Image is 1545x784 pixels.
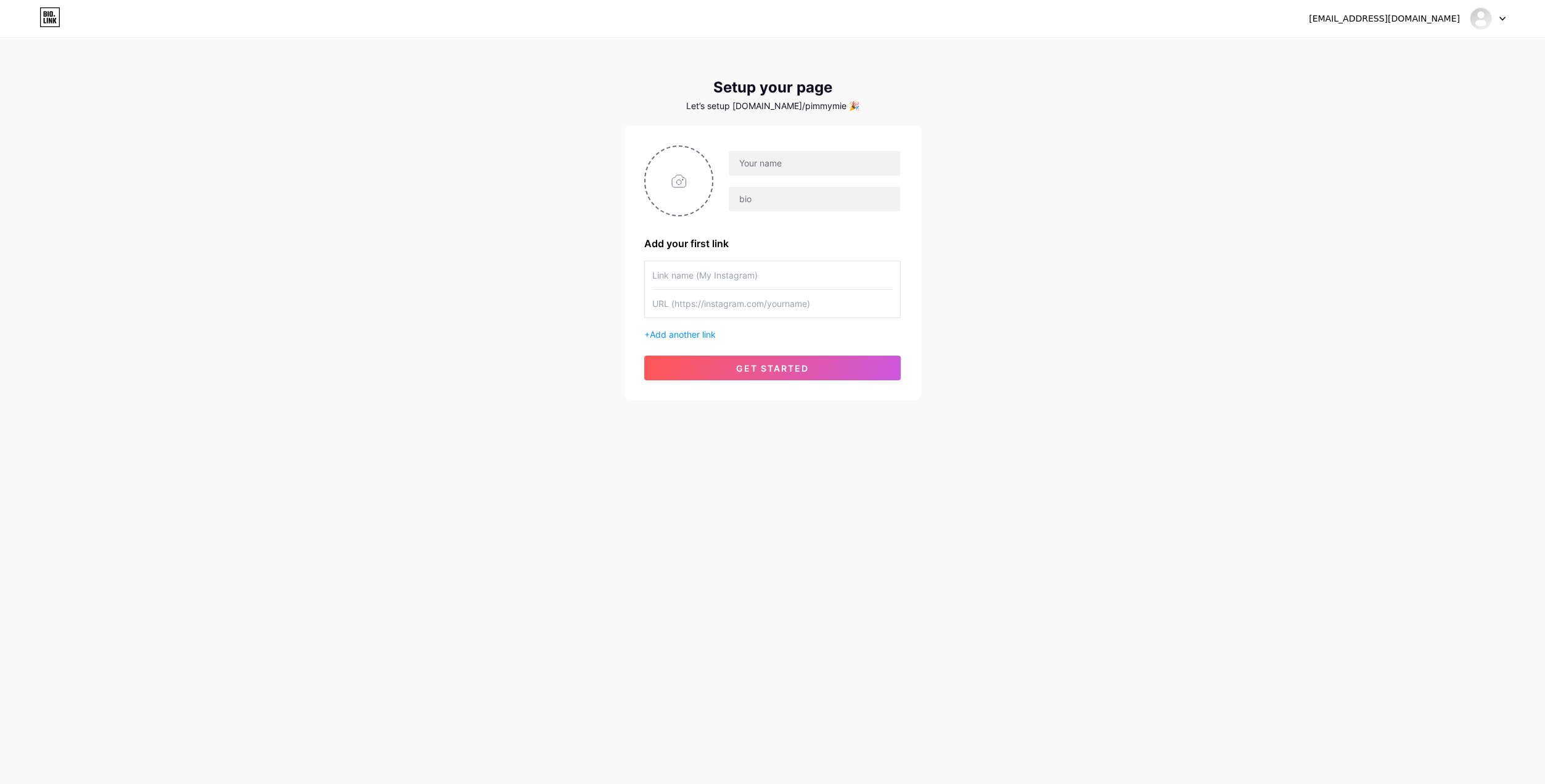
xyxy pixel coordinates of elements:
[650,329,716,340] span: Add another link
[625,101,920,111] div: Let’s setup [DOMAIN_NAME]/pimmymie 🎉
[652,290,893,317] input: URL (https://instagram.com/yourname)
[644,328,901,341] div: +
[625,79,920,96] div: Setup your page
[736,363,809,374] span: get started
[1469,7,1493,30] img: pimmy miesz
[644,356,901,380] button: get started
[729,151,900,176] input: Your name
[1309,12,1460,25] div: [EMAIL_ADDRESS][DOMAIN_NAME]
[644,236,901,251] div: Add your first link
[729,187,900,211] input: bio
[652,261,893,289] input: Link name (My Instagram)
